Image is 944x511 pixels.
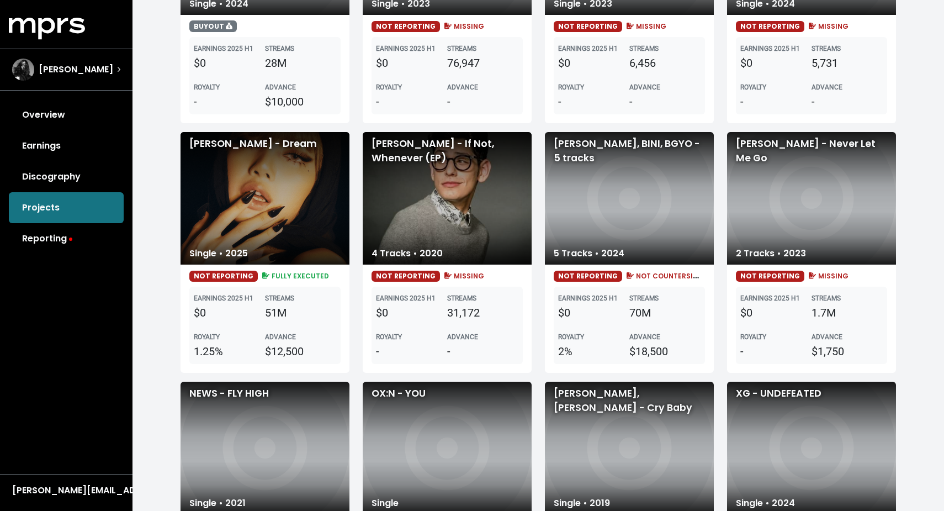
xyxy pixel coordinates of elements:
div: 76,947 [447,55,518,71]
span: NOT REPORTING [189,271,258,282]
span: NOT COUNTERSIGNED [624,271,713,281]
div: - [740,93,812,110]
div: 5 Tracks • 2024 [545,243,633,265]
div: $0 [558,304,629,321]
b: EARNINGS 2025 H1 [740,294,800,302]
div: - [629,93,701,110]
div: $10,000 [265,93,336,110]
div: $0 [194,55,265,71]
b: ROYALTY [558,83,584,91]
span: NOT REPORTING [372,271,440,282]
a: Discography [9,161,124,192]
div: Single • 2025 [181,243,257,265]
div: [PERSON_NAME] - If Not, Whenever (EP) [363,132,532,265]
div: 1.7M [812,304,883,321]
b: STREAMS [629,294,659,302]
div: - [447,343,518,360]
div: - [558,93,629,110]
b: EARNINGS 2025 H1 [558,294,618,302]
b: ROYALTY [740,83,766,91]
span: NOT REPORTING [736,21,804,32]
b: ADVANCE [812,83,842,91]
span: NOT REPORTING [554,21,622,32]
div: $12,500 [265,343,336,360]
span: NOT REPORTING [372,21,440,32]
span: NOT REPORTING [554,271,622,282]
div: 5,731 [812,55,883,71]
div: $0 [194,304,265,321]
div: 51M [265,304,336,321]
b: STREAMS [447,294,476,302]
div: $0 [376,55,447,71]
div: 31,172 [447,304,518,321]
b: ROYALTY [558,333,584,341]
b: ROYALTY [376,333,402,341]
div: $1,750 [812,343,883,360]
b: EARNINGS 2025 H1 [376,294,436,302]
b: EARNINGS 2025 H1 [194,45,253,52]
b: EARNINGS 2025 H1 [194,294,253,302]
div: 4 Tracks • 2020 [363,243,452,265]
span: BUYOUT [189,20,237,32]
div: 2 Tracks • 2023 [727,243,815,265]
span: MISSING [807,271,849,281]
b: EARNINGS 2025 H1 [740,45,800,52]
b: EARNINGS 2025 H1 [558,45,618,52]
b: ADVANCE [265,333,296,341]
a: Overview [9,99,124,130]
b: ROYALTY [740,333,766,341]
div: - [194,93,265,110]
div: - [376,93,447,110]
a: Earnings [9,130,124,161]
div: $0 [740,304,812,321]
b: ADVANCE [812,333,842,341]
a: Reporting [9,223,124,254]
span: MISSING [807,22,849,31]
a: mprs logo [9,22,85,34]
b: ADVANCE [447,333,478,341]
b: STREAMS [265,294,294,302]
b: STREAMS [265,45,294,52]
div: - [812,93,883,110]
b: ROYALTY [194,333,220,341]
div: 1.25% [194,343,265,360]
span: MISSING [442,271,485,281]
b: EARNINGS 2025 H1 [376,45,436,52]
div: [PERSON_NAME][EMAIL_ADDRESS][DOMAIN_NAME] [12,484,120,497]
span: NOT REPORTING [736,271,804,282]
b: ADVANCE [629,83,660,91]
div: - [376,343,447,360]
b: ADVANCE [629,333,660,341]
div: 6,456 [629,55,701,71]
b: ROYALTY [376,83,402,91]
b: ROYALTY [194,83,220,91]
div: [PERSON_NAME], BINI, BGYO - 5 tracks [545,132,714,265]
div: [PERSON_NAME] - Never Let Me Go [727,132,896,265]
div: 70M [629,304,701,321]
b: STREAMS [629,45,659,52]
div: $0 [376,304,447,321]
div: - [740,343,812,360]
div: [PERSON_NAME] - Dream [181,132,349,265]
button: [PERSON_NAME][EMAIL_ADDRESS][DOMAIN_NAME] [9,483,124,498]
b: STREAMS [447,45,476,52]
div: $18,500 [629,343,701,360]
div: $0 [558,55,629,71]
b: ADVANCE [447,83,478,91]
div: $0 [740,55,812,71]
span: MISSING [442,22,485,31]
div: - [447,93,518,110]
b: ADVANCE [265,83,296,91]
b: STREAMS [812,294,841,302]
span: FULLY EXECUTED [260,271,330,281]
img: The selected account / producer [12,59,34,81]
div: 28M [265,55,336,71]
div: 2% [558,343,629,360]
b: STREAMS [812,45,841,52]
span: [PERSON_NAME] [39,63,113,76]
span: MISSING [624,22,667,31]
